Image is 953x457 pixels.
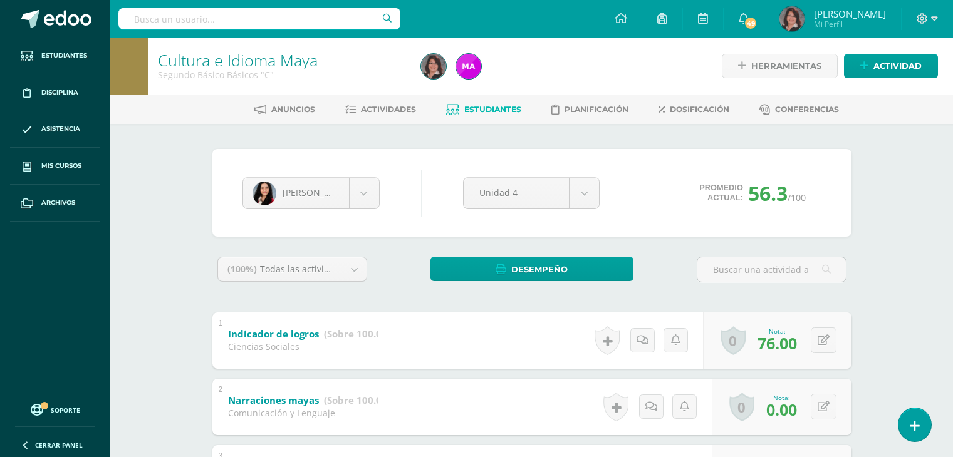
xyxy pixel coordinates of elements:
[228,324,385,344] a: Indicador de logros (Sobre 100.0)
[464,105,521,114] span: Estudiantes
[41,161,81,171] span: Mis cursos
[551,100,628,120] a: Planificación
[758,332,797,354] span: 76.00
[744,16,758,30] span: 49
[35,441,83,449] span: Cerrar panel
[254,100,315,120] a: Anuncios
[243,178,379,208] a: [PERSON_NAME]
[271,105,315,114] span: Anuncios
[361,105,416,114] span: Actividades
[721,326,746,355] a: 0
[748,180,788,207] span: 56.3
[511,258,568,281] span: Desempeño
[722,54,838,78] a: Herramientas
[41,124,80,134] span: Asistencia
[814,8,886,20] span: [PERSON_NAME]
[873,54,922,78] span: Actividad
[729,393,754,421] a: 0
[10,185,100,222] a: Archivos
[758,327,797,336] div: Nota:
[218,257,367,281] a: (100%)Todas las actividades de esta unidad
[118,8,400,29] input: Busca un usuario...
[430,257,633,281] a: Desempeño
[228,327,319,340] b: Indicador de logros
[814,19,886,29] span: Mi Perfil
[759,100,839,120] a: Conferencias
[41,198,75,208] span: Archivos
[479,178,553,207] span: Unidad 4
[158,49,318,71] a: Cultura e Idioma Maya
[283,187,353,198] span: [PERSON_NAME]
[10,148,100,185] a: Mis cursos
[788,192,806,203] span: /100
[158,51,406,69] h1: Cultura e Idioma Maya
[779,6,805,31] img: a4bb9d359e5d5e4554d6bc0912f995f6.png
[324,394,385,406] strong: (Sobre 100.0)
[844,54,938,78] a: Actividad
[228,394,319,406] b: Narraciones mayas
[766,399,797,420] span: 0.00
[345,100,416,120] a: Actividades
[699,183,743,203] span: Promedio actual:
[565,105,628,114] span: Planificación
[41,88,78,98] span: Disciplina
[158,69,406,81] div: Segundo Básico Básicos 'C'
[253,182,276,205] img: cbc7d4ce2485db797f14d5c7c772185c.png
[464,178,599,208] a: Unidad 4
[10,111,100,148] a: Asistencia
[421,54,446,79] img: a4bb9d359e5d5e4554d6bc0912f995f6.png
[10,74,100,111] a: Disciplina
[456,54,481,79] img: d38d545d000d83443fe3b2cf71a75394.png
[775,105,839,114] span: Conferencias
[228,391,385,411] a: Narraciones mayas (Sobre 100.0)
[15,401,95,418] a: Soporte
[446,100,521,120] a: Estudiantes
[227,263,257,275] span: (100%)
[41,51,87,61] span: Estudiantes
[260,263,415,275] span: Todas las actividades de esta unidad
[697,257,846,282] input: Buscar una actividad aquí...
[766,393,797,402] div: Nota:
[751,54,821,78] span: Herramientas
[51,406,80,414] span: Soporte
[324,327,385,340] strong: (Sobre 100.0)
[228,407,378,419] div: Comunicación y Lenguaje
[10,38,100,74] a: Estudiantes
[659,100,729,120] a: Dosificación
[670,105,729,114] span: Dosificación
[228,341,378,352] div: Ciencias Sociales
